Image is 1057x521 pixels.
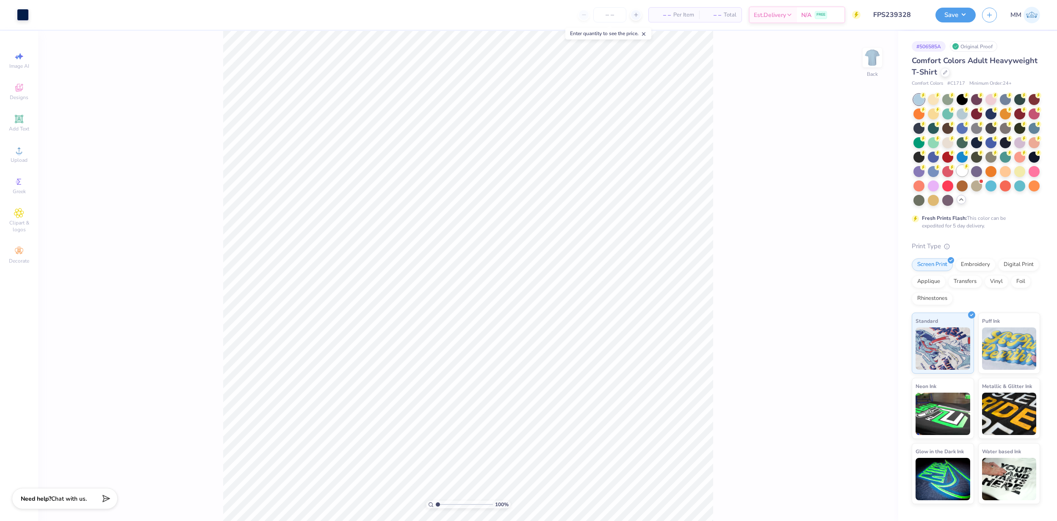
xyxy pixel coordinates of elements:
div: Rhinestones [912,292,953,305]
span: Neon Ink [916,382,936,391]
span: Upload [11,157,28,164]
img: Water based Ink [982,458,1037,500]
span: Standard [916,316,938,325]
span: Designs [10,94,28,101]
span: Greek [13,188,26,195]
span: – – [654,11,671,19]
span: Chat with us. [51,495,87,503]
div: Vinyl [985,275,1008,288]
div: Digital Print [998,258,1039,271]
div: # 506585A [912,41,946,52]
span: N/A [801,11,811,19]
div: Enter quantity to see the price. [565,28,651,39]
span: Comfort Colors [912,80,943,87]
span: Clipart & logos [4,219,34,233]
div: Embroidery [955,258,996,271]
span: Minimum Order: 24 + [969,80,1012,87]
span: Water based Ink [982,447,1021,456]
strong: Fresh Prints Flash: [922,215,967,222]
span: Est. Delivery [754,11,786,19]
div: Original Proof [950,41,997,52]
button: Save [935,8,976,22]
span: FREE [816,12,825,18]
img: Manolo Mariano [1024,7,1040,23]
div: Back [867,70,878,78]
strong: Need help? [21,495,51,503]
span: Glow in the Dark Ink [916,447,964,456]
img: Puff Ink [982,327,1037,370]
img: Neon Ink [916,393,970,435]
img: Glow in the Dark Ink [916,458,970,500]
div: Transfers [948,275,982,288]
input: Untitled Design [867,6,929,23]
span: Total [724,11,736,19]
a: MM [1010,7,1040,23]
input: – – [593,7,626,22]
span: MM [1010,10,1021,20]
div: Screen Print [912,258,953,271]
span: Decorate [9,258,29,264]
img: Back [864,49,881,66]
span: Add Text [9,125,29,132]
div: Foil [1011,275,1031,288]
span: Per Item [673,11,694,19]
img: Metallic & Glitter Ink [982,393,1037,435]
span: 100 % [495,501,509,508]
span: Image AI [9,63,29,69]
span: # C1717 [947,80,965,87]
span: – – [704,11,721,19]
div: Print Type [912,241,1040,251]
span: Comfort Colors Adult Heavyweight T-Shirt [912,55,1038,77]
div: Applique [912,275,946,288]
img: Standard [916,327,970,370]
span: Puff Ink [982,316,1000,325]
span: Metallic & Glitter Ink [982,382,1032,391]
div: This color can be expedited for 5 day delivery. [922,214,1026,230]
